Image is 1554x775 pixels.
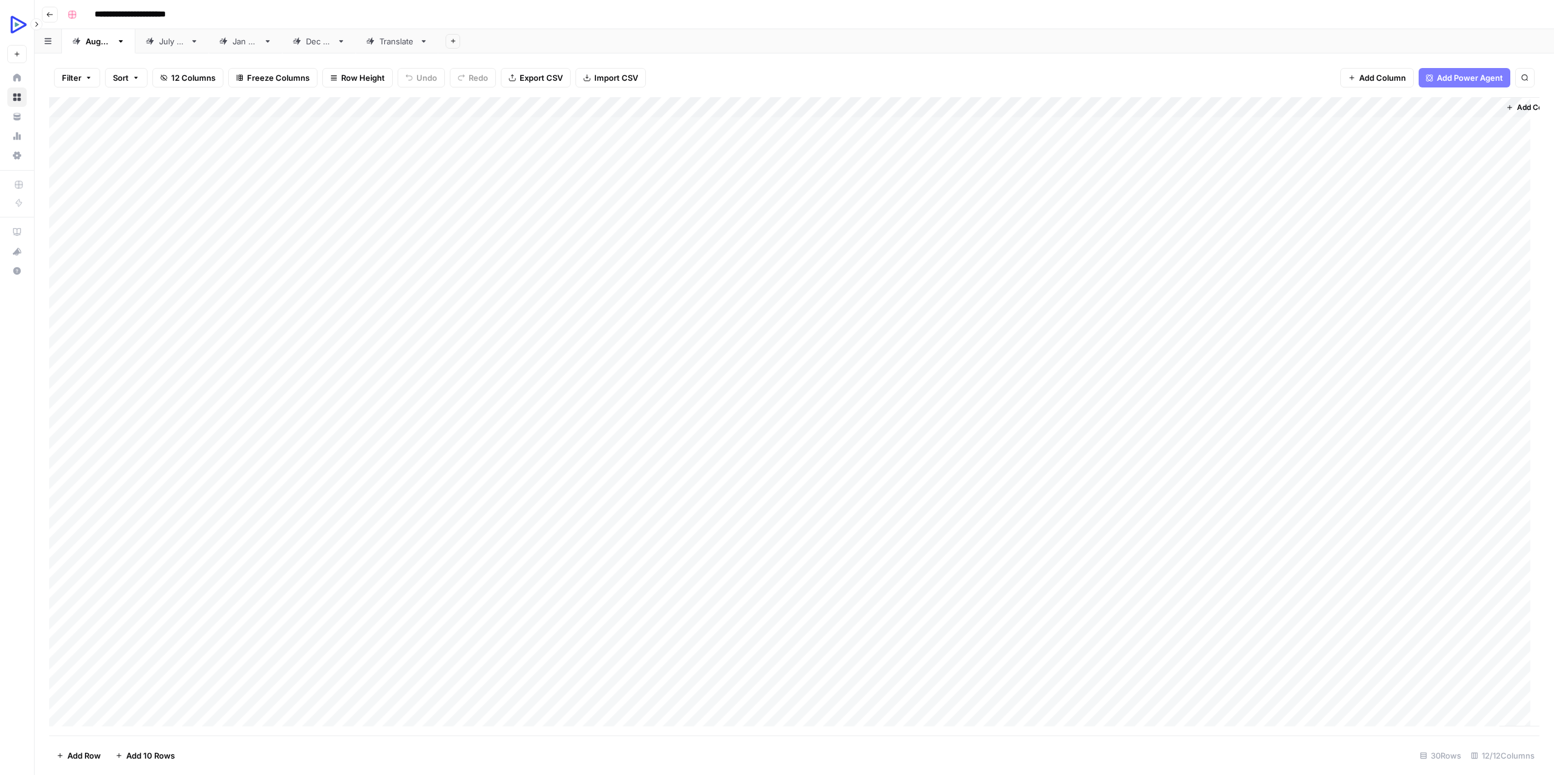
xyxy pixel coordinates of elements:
div: [DATE] [306,35,332,47]
button: Add Row [49,746,108,765]
span: Freeze Columns [247,72,310,84]
a: Your Data [7,107,27,126]
button: Export CSV [501,68,571,87]
button: Filter [54,68,100,87]
span: Add 10 Rows [126,749,175,762]
div: What's new? [8,242,26,261]
button: Workspace: OpenReplay [7,10,27,40]
a: [DATE] [282,29,356,53]
button: Freeze Columns [228,68,317,87]
div: [DATE] [232,35,259,47]
button: Add 10 Rows [108,746,182,765]
div: Translate [379,35,415,47]
a: Usage [7,126,27,146]
span: Import CSV [594,72,638,84]
span: Row Height [341,72,385,84]
div: [DATE] [159,35,185,47]
a: Settings [7,146,27,165]
a: Home [7,68,27,87]
span: Sort [113,72,129,84]
button: Row Height [322,68,393,87]
a: [DATE] [135,29,209,53]
button: 12 Columns [152,68,223,87]
button: Add Column [1340,68,1414,87]
img: OpenReplay Logo [7,14,29,36]
span: 12 Columns [171,72,215,84]
span: Filter [62,72,81,84]
a: Browse [7,87,27,107]
span: Add Power Agent [1437,72,1503,84]
span: Add Column [1359,72,1406,84]
button: Sort [105,68,148,87]
button: Help + Support [7,261,27,281]
button: Undo [398,68,445,87]
a: [DATE] [62,29,135,53]
div: 30 Rows [1415,746,1466,765]
a: AirOps Academy [7,222,27,242]
button: Redo [450,68,496,87]
button: What's new? [7,242,27,261]
div: 12/12 Columns [1466,746,1539,765]
span: Export CSV [520,72,563,84]
button: Import CSV [575,68,646,87]
span: Redo [469,72,488,84]
button: Add Power Agent [1419,68,1510,87]
a: Translate [356,29,438,53]
span: Undo [416,72,437,84]
div: [DATE] [86,35,112,47]
span: Add Row [67,749,101,762]
a: [DATE] [209,29,282,53]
